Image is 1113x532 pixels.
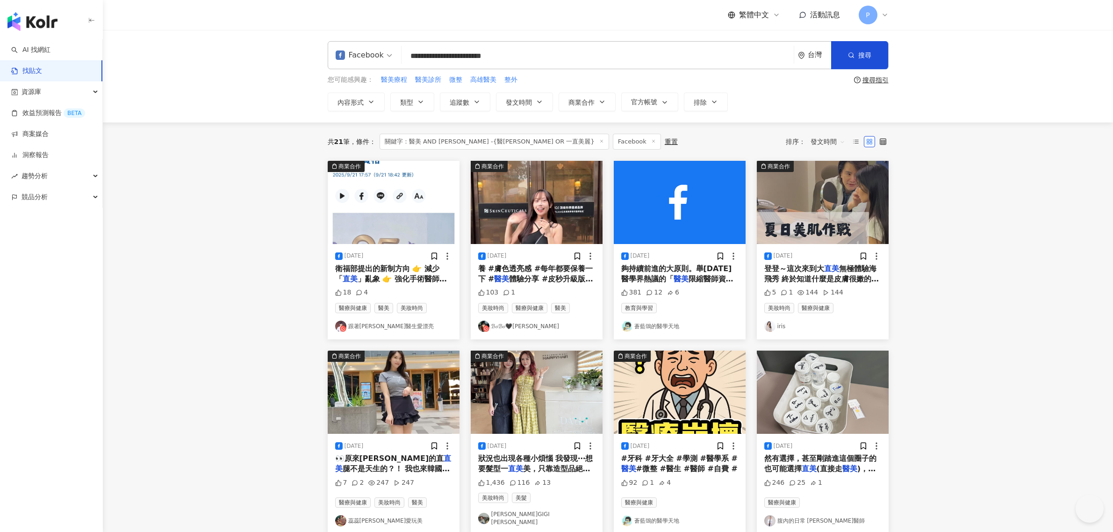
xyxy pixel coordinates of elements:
span: 搜尋 [858,51,871,59]
button: 商業合作 [614,351,746,434]
span: 然有選擇，甚至剛踏進這個圈子的也可能選擇 [764,454,876,473]
span: Facebook [613,134,661,150]
div: 重置 [665,138,678,145]
a: 洞察報告 [11,151,49,160]
img: post-image [328,351,460,434]
span: 醫美診所 [415,75,441,85]
div: 92 [621,478,638,488]
div: 2 [352,478,364,488]
span: 醫美療程 [381,75,407,85]
img: post-image [471,351,603,434]
div: 381 [621,288,642,297]
div: 18 [335,288,352,297]
span: 醫療與健康 [335,497,371,508]
button: 微整 [449,75,463,85]
span: 醫美 [408,497,427,508]
span: 」亂象 👉 強化手術醫師資格 👉 要求品質認證 👉 避免健保資源被濫用 1️⃣ 低風險 [335,274,447,304]
button: 內容形式 [328,93,385,111]
iframe: Help Scout Beacon - Open [1076,495,1104,523]
button: 追蹤數 [440,93,490,111]
span: 微整 [449,75,462,85]
mark: 直美 [824,264,839,273]
a: searchAI 找網紅 [11,45,50,55]
div: 247 [368,478,389,488]
a: KOL Avatar蒼藍鴿的醫學天地 [621,321,738,332]
mark: 醫美 [842,464,857,473]
span: 商業合作 [568,99,595,106]
div: 13 [534,478,551,488]
button: 高雄醫美 [470,75,497,85]
div: 商業合作 [768,162,790,171]
a: 找貼文 [11,66,42,76]
img: post-image [328,161,460,244]
img: KOL Avatar [335,515,346,526]
div: [DATE] [488,252,507,260]
span: 競品分析 [22,187,48,208]
span: 美妝時尚 [374,497,404,508]
img: logo [7,12,57,31]
img: post-image [757,161,889,244]
div: 103 [478,288,499,297]
a: KOL Avatar跟著[PERSON_NAME]醫生愛漂亮 [335,321,452,332]
span: P [866,10,869,20]
button: 商業合作 [328,351,460,434]
button: 整外 [504,75,518,85]
div: 1 [642,478,654,488]
div: 247 [394,478,414,488]
div: 商業合作 [625,352,647,361]
button: 商業合作 [471,351,603,434]
div: 246 [764,478,785,488]
button: 排除 [684,93,728,111]
span: 狀況也出現各種小煩惱 我發現⋯想要髮型一 [478,454,593,473]
span: 醫療與健康 [798,303,833,313]
button: 商業合作 [471,161,603,244]
div: 1 [810,478,822,488]
span: 條件 ： [350,138,376,145]
a: KOL Avatar蕊蕊[PERSON_NAME]愛玩美 [335,515,452,526]
img: post-image [471,161,603,244]
img: KOL Avatar [478,513,489,524]
img: KOL Avatar [621,515,632,526]
span: 發文時間 [811,134,845,149]
span: 醫療與健康 [764,497,800,508]
div: 商業合作 [481,162,504,171]
span: 醫療與健康 [621,497,657,508]
span: 內容形式 [337,99,364,106]
span: 醫療與健康 [335,303,371,313]
a: KOL Avatar腹內的日常 [PERSON_NAME]醫師 [764,515,881,526]
div: 商業合作 [338,162,361,171]
span: 活動訊息 [810,10,840,19]
button: 商業合作 [559,93,616,111]
mark: 直美 [508,464,523,473]
a: 效益預測報告BETA [11,108,85,118]
span: #微整 #醫生 #醫師 #自費 # [636,464,738,473]
span: 醫療與健康 [512,303,547,313]
button: 類型 [390,93,434,111]
span: 美妝時尚 [397,303,427,313]
button: 醫美診所 [415,75,442,85]
div: 共 筆 [328,138,350,145]
div: [DATE] [774,442,793,450]
div: 商業合作 [481,352,504,361]
div: 7 [335,478,347,488]
a: KOL Avatariris [764,321,881,332]
div: [DATE] [488,442,507,450]
div: [DATE] [631,442,650,450]
span: 美，只靠造型品絕對不夠， 「頭皮」才 [478,464,590,483]
button: 發文時間 [496,93,553,111]
img: post-image [757,351,889,434]
img: post-image [614,161,746,244]
span: 類型 [400,99,413,106]
img: post-image [614,351,746,434]
mark: 醫美 [674,274,689,283]
div: 台灣 [808,51,831,59]
div: 排序： [786,134,850,149]
span: 排除 [694,99,707,106]
span: 衛福部提出的新制方向 👉 減少「 [335,264,439,283]
span: 趨勢分析 [22,165,48,187]
div: 144 [797,288,818,297]
span: 資源庫 [22,81,41,102]
span: 醫美 [551,303,570,313]
div: 1 [503,288,515,297]
span: environment [798,52,805,59]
